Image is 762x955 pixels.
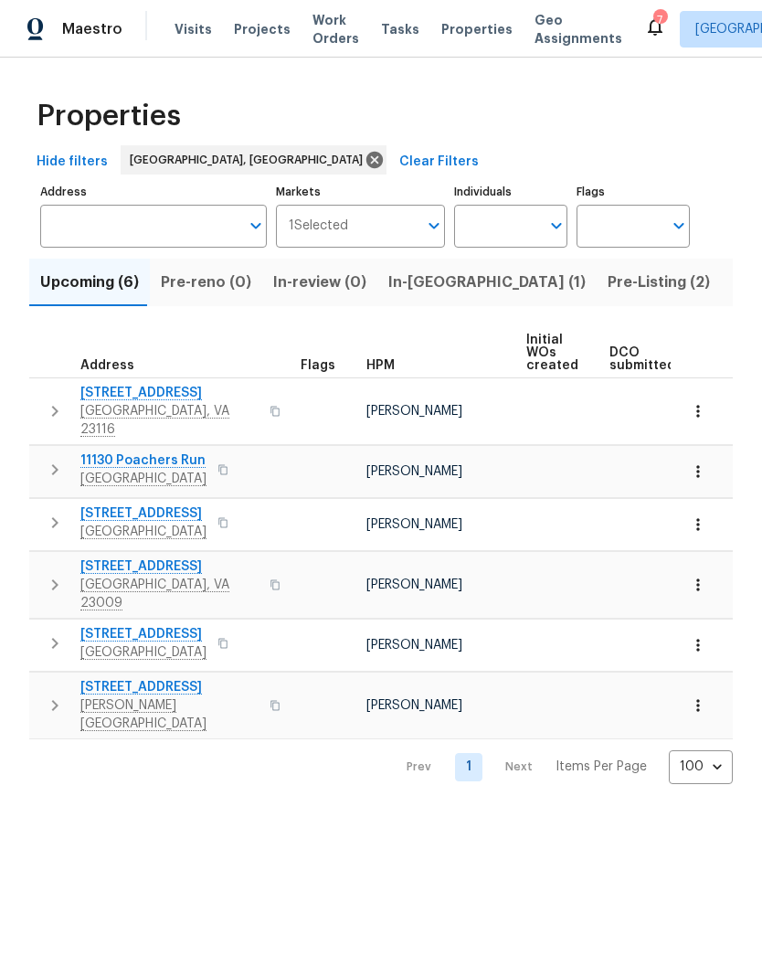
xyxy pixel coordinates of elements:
[40,270,139,295] span: Upcoming (6)
[301,359,335,372] span: Flags
[366,518,462,531] span: [PERSON_NAME]
[534,11,622,48] span: Geo Assignments
[389,750,733,784] nav: Pagination Navigation
[62,20,122,38] span: Maestro
[29,145,115,179] button: Hide filters
[544,213,569,239] button: Open
[366,465,462,478] span: [PERSON_NAME]
[175,20,212,38] span: Visits
[161,270,251,295] span: Pre-reno (0)
[366,405,462,418] span: [PERSON_NAME]
[366,578,462,591] span: [PERSON_NAME]
[366,639,462,652] span: [PERSON_NAME]
[441,20,513,38] span: Properties
[80,359,134,372] span: Address
[130,151,370,169] span: [GEOGRAPHIC_DATA], [GEOGRAPHIC_DATA]
[608,270,710,295] span: Pre-Listing (2)
[666,213,692,239] button: Open
[388,270,586,295] span: In-[GEOGRAPHIC_DATA] (1)
[273,270,366,295] span: In-review (0)
[609,346,675,372] span: DCO submitted
[577,186,690,197] label: Flags
[669,743,733,791] div: 100
[381,23,419,36] span: Tasks
[455,753,482,781] a: Goto page 1
[37,151,108,174] span: Hide filters
[556,758,647,776] p: Items Per Page
[234,20,291,38] span: Projects
[653,11,666,29] div: 7
[366,359,395,372] span: HPM
[392,145,486,179] button: Clear Filters
[312,11,359,48] span: Work Orders
[399,151,479,174] span: Clear Filters
[40,186,267,197] label: Address
[366,699,462,712] span: [PERSON_NAME]
[289,218,348,234] span: 1 Selected
[121,145,386,175] div: [GEOGRAPHIC_DATA], [GEOGRAPHIC_DATA]
[526,334,578,372] span: Initial WOs created
[421,213,447,239] button: Open
[243,213,269,239] button: Open
[37,107,181,125] span: Properties
[276,186,446,197] label: Markets
[454,186,567,197] label: Individuals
